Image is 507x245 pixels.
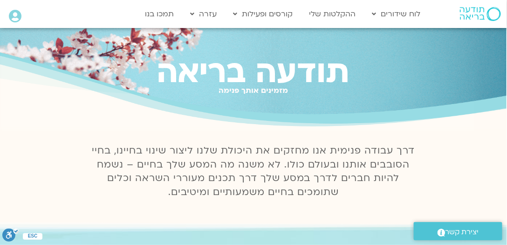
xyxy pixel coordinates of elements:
a: ההקלטות שלי [305,5,361,23]
a: תמכו בנו [141,5,179,23]
img: תודעה בריאה [460,7,501,21]
p: דרך עבודה פנימית אנו מחזקים את היכולת שלנו ליצור שינוי בחיינו, בחיי הסובבים אותנו ובעולם כולו. לא... [87,144,420,200]
a: לוח שידורים [368,5,425,23]
a: קורסים ופעילות [229,5,298,23]
span: יצירת קשר [445,226,479,238]
a: עזרה [186,5,222,23]
a: יצירת קשר [414,222,502,240]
